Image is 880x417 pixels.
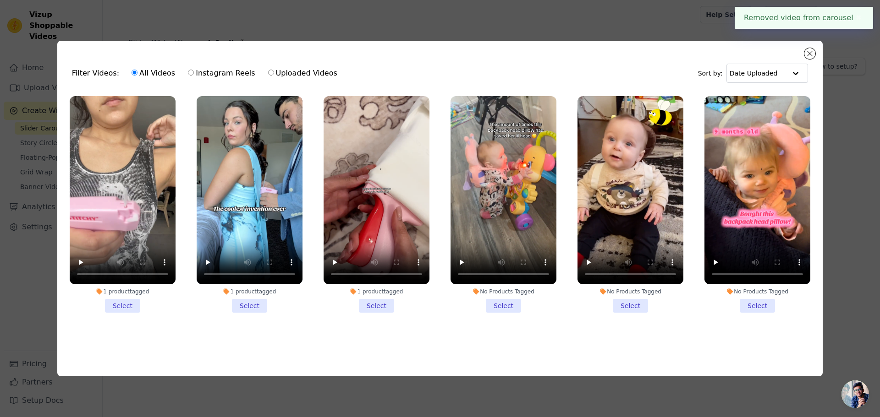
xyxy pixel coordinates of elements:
[72,63,342,84] div: Filter Videos:
[704,288,810,295] div: No Products Tagged
[70,288,176,295] div: 1 product tagged
[187,67,255,79] label: Instagram Reels
[841,380,869,408] div: Open chat
[735,7,873,29] div: Removed video from carousel
[577,288,683,295] div: No Products Tagged
[197,288,302,295] div: 1 product tagged
[131,67,176,79] label: All Videos
[268,67,338,79] label: Uploaded Videos
[698,64,808,83] div: Sort by:
[804,48,815,59] button: Close modal
[451,288,556,295] div: No Products Tagged
[324,288,429,295] div: 1 product tagged
[853,12,864,23] button: Close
